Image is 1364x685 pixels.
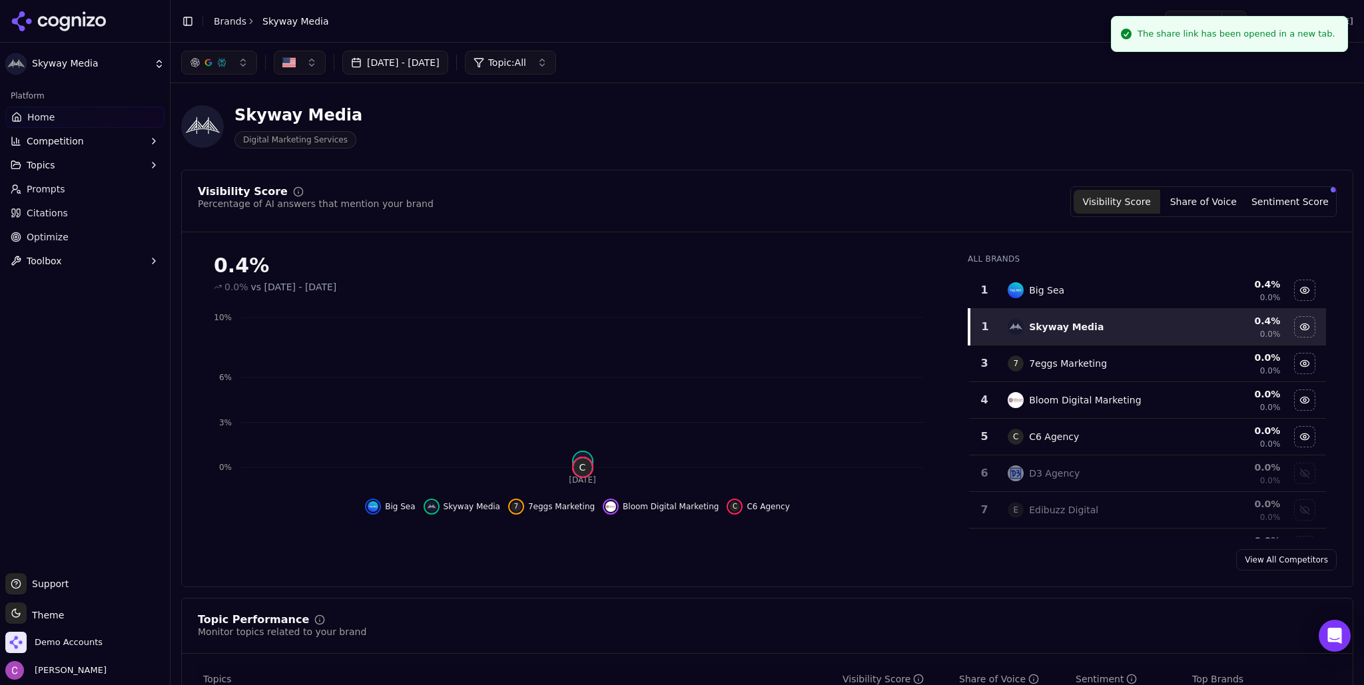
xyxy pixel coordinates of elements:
button: Share [1165,11,1221,32]
div: 0.4 % [1187,278,1280,291]
button: Share of Voice [1160,190,1247,214]
div: 0.0 % [1187,461,1280,474]
a: View All Competitors [1236,549,1337,571]
div: Skyway Media [1029,320,1104,334]
span: C [1008,429,1024,445]
div: 0.0 % [1187,387,1280,401]
div: 3 [974,355,994,371]
button: Competition [5,130,165,152]
img: d3 agency [1008,465,1024,481]
span: Skyway Media [262,15,329,28]
img: big sea [368,501,378,512]
button: Topics [5,154,165,176]
tspan: [DATE] [569,475,596,485]
div: 7 [974,502,994,518]
span: 0.0% [1260,365,1281,376]
div: Visibility Score [198,186,288,197]
tr: 0.0%Show findsome & winmore data [969,529,1326,565]
nav: breadcrumb [214,15,329,28]
tr: 7EEdibuzz Digital0.0%0.0%Show edibuzz digital data [969,492,1326,529]
div: Edibuzz Digital [1029,503,1098,517]
span: 7 [511,501,521,512]
a: Brands [214,16,246,27]
div: Skyway Media [234,105,362,126]
div: 4 [974,392,994,408]
img: bloom digital marketing [1008,392,1024,408]
span: Skyway Media [32,58,149,70]
a: Citations [5,202,165,224]
span: E [1008,502,1024,518]
span: Optimize [27,230,69,244]
button: Hide bloom digital marketing data [1294,389,1315,411]
img: Skyway Media [5,53,27,75]
div: All Brands [968,254,1326,264]
div: Percentage of AI answers that mention your brand [198,197,434,210]
span: Big Sea [385,501,415,512]
div: Topic Performance [198,614,309,625]
button: Hide c6 agency data [1294,426,1315,447]
tspan: 6% [219,373,232,382]
img: skyway media [426,501,437,512]
div: Big Sea [1029,284,1064,297]
button: Sentiment Score [1247,190,1333,214]
img: US [282,56,296,69]
span: Bloom Digital Marketing [623,501,719,512]
button: Hide 7eggs marketing data [508,499,595,515]
span: vs [DATE] - [DATE] [251,280,337,294]
span: Skyway Media [444,501,500,512]
button: Show edibuzz digital data [1294,499,1315,521]
div: 0.0 % [1187,534,1280,547]
button: Open user button [5,661,107,680]
button: Hide bloom digital marketing data [603,499,719,515]
img: Demo Accounts [5,632,27,653]
div: 7eggs Marketing [1029,357,1107,370]
button: Hide big sea data [365,499,415,515]
span: Prompts [27,182,65,196]
img: skyway media [573,452,592,471]
span: C [573,458,592,477]
span: Support [27,577,69,590]
tspan: 3% [219,418,232,427]
span: 0.0% [1260,512,1281,523]
tr: 6d3 agencyD3 Agency0.0%0.0%Show d3 agency data [969,455,1326,492]
button: [DATE] - [DATE] [342,51,448,75]
button: Visibility Score [1074,190,1160,214]
a: Prompts [5,178,165,200]
tr: 377eggs Marketing0.0%0.0%Hide 7eggs marketing data [969,345,1326,382]
span: Home [27,111,55,124]
span: 0.0% [1260,329,1281,340]
div: D3 Agency [1029,467,1080,480]
tr: 1big seaBig Sea0.4%0.0%Hide big sea data [969,272,1326,309]
button: Show findsome & winmore data [1294,536,1315,557]
button: Hide skyway media data [1294,316,1315,338]
img: Chris Abouraad [5,661,24,680]
div: 0.0 % [1187,351,1280,364]
button: Hide c6 agency data [727,499,789,515]
button: Hide 7eggs marketing data [1294,353,1315,374]
span: 0.0% [1260,292,1281,303]
span: 7 [1008,355,1024,371]
img: bloom digital marketing [605,501,616,512]
a: Optimize [5,226,165,248]
div: Platform [5,85,165,107]
div: 5 [974,429,994,445]
div: 0.0 % [1187,497,1280,511]
span: Competition [27,134,84,148]
div: Data table [968,272,1326,675]
span: 7eggs Marketing [528,501,595,512]
div: The share link has been opened in a new tab. [1138,27,1335,41]
button: Toolbox [5,250,165,272]
span: [PERSON_NAME] [29,664,107,676]
img: Skyway Media [181,105,224,148]
button: Hide big sea data [1294,280,1315,301]
span: 0.0% [1260,475,1281,486]
span: Topics [27,158,55,172]
span: Digital Marketing Services [234,131,356,148]
div: 0.4 % [1187,314,1280,328]
div: C6 Agency [1029,430,1079,443]
tspan: 0% [219,463,232,472]
span: 0.0% [1260,402,1281,413]
span: 0.0% [224,280,248,294]
img: skyway media [1008,319,1024,335]
span: C6 Agency [747,501,789,512]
